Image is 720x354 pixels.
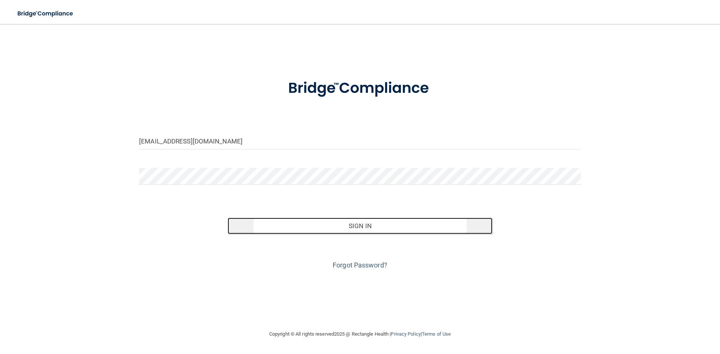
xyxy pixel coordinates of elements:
[273,69,447,108] img: bridge_compliance_login_screen.278c3ca4.svg
[333,261,387,269] a: Forgot Password?
[223,322,497,346] div: Copyright © All rights reserved 2025 @ Rectangle Health | |
[391,331,420,337] a: Privacy Policy
[11,6,80,21] img: bridge_compliance_login_screen.278c3ca4.svg
[139,133,581,149] input: Email
[228,218,493,234] button: Sign In
[422,331,451,337] a: Terms of Use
